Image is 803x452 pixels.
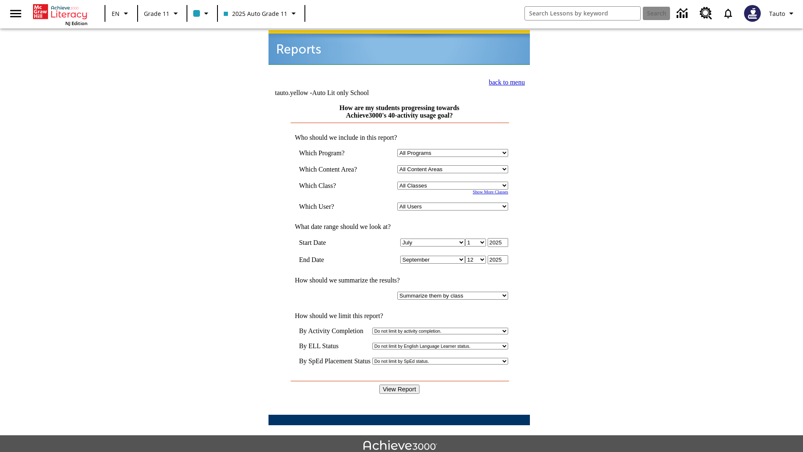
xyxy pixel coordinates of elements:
span: Grade 11 [144,9,169,18]
button: Class color is light blue. Change class color [190,6,215,21]
td: End Date [299,255,369,264]
td: Which User? [299,203,369,211]
a: Resource Center, Will open in new tab [695,2,717,25]
a: back to menu [489,79,525,86]
button: Language: EN, Select a language [108,6,135,21]
button: Select a new avatar [739,3,766,24]
td: What date range should we look at? [291,223,508,231]
button: Open side menu [3,1,28,26]
td: By Activity Completion [299,327,371,335]
button: Class: 2025 Auto Grade 11, Select your class [220,6,302,21]
img: header [269,30,530,65]
td: How should we limit this report? [291,312,508,320]
nobr: Which Content Area? [299,166,357,173]
button: Profile/Settings [766,6,800,21]
td: tauto.yellow - [275,89,428,97]
nobr: Auto Lit only School [312,89,369,96]
a: Data Center [672,2,695,25]
td: Which Class? [299,182,369,190]
span: NJ Edition [65,20,87,26]
span: EN [112,9,120,18]
span: Tauto [769,9,785,18]
input: View Report [379,385,419,394]
a: How are my students progressing towards Achieve3000's 40-activity usage goal? [340,104,460,119]
img: Avatar [744,5,761,22]
div: Home [33,3,87,26]
button: Grade: Grade 11, Select a grade [141,6,184,21]
td: Which Program? [299,149,369,157]
td: Who should we include in this report? [291,134,508,141]
a: Show More Classes [473,190,508,194]
td: How should we summarize the results? [291,277,508,284]
td: By SpEd Placement Status [299,357,371,365]
td: By ELL Status [299,342,371,350]
span: 2025 Auto Grade 11 [224,9,287,18]
a: Notifications [717,3,739,24]
td: Start Date [299,238,369,247]
input: search field [525,7,640,20]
